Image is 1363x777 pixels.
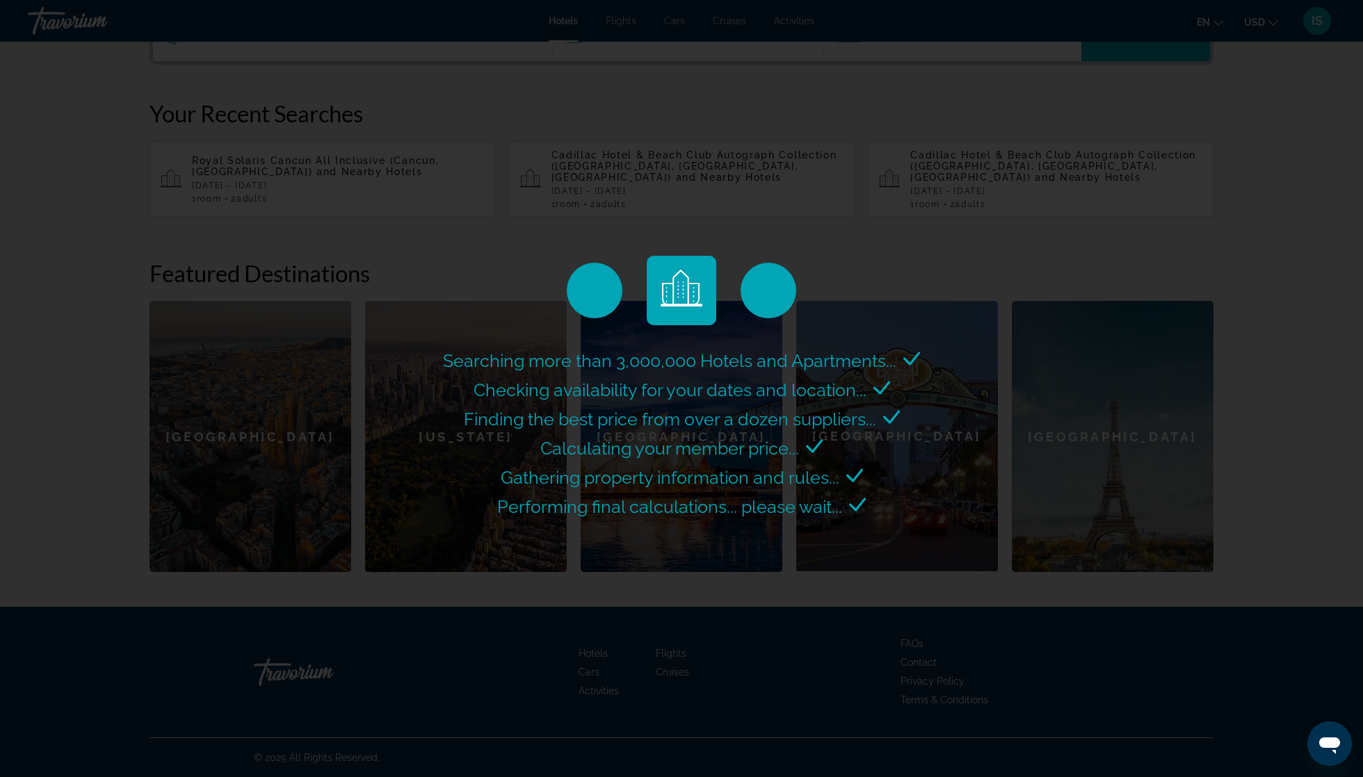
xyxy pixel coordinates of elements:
[501,467,839,488] span: Gathering property information and rules...
[464,409,876,430] span: Finding the best price from over a dozen suppliers...
[443,350,896,371] span: Searching more than 3,000,000 Hotels and Apartments...
[497,496,842,517] span: Performing final calculations... please wait...
[1307,721,1352,766] iframe: Button to launch messaging window
[540,438,799,459] span: Calculating your member price...
[474,379,866,400] span: Checking availability for your dates and location...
